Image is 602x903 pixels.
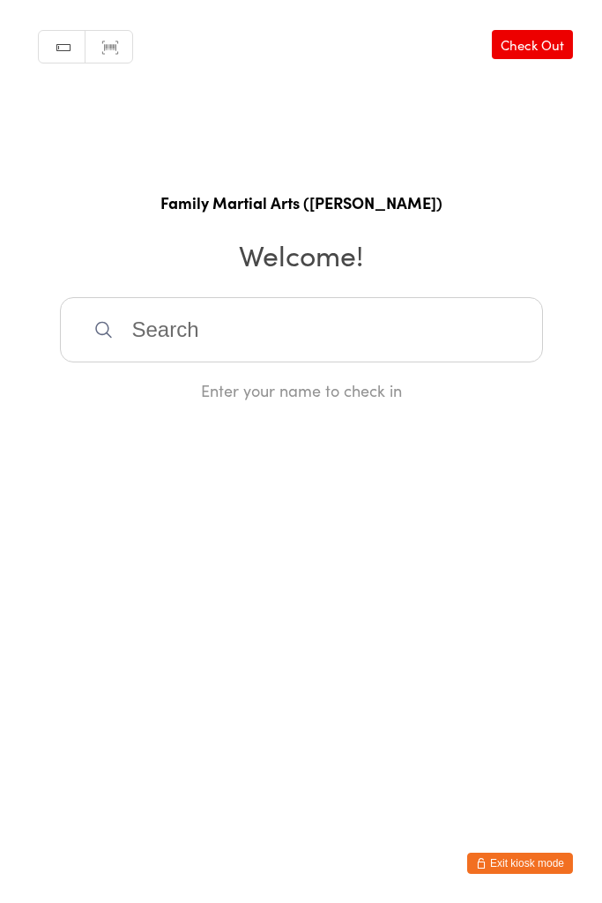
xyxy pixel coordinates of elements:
h2: Welcome! [18,235,584,274]
a: Check Out [492,30,573,59]
h1: Family Martial Arts ([PERSON_NAME]) [18,191,584,213]
button: Exit kiosk mode [467,853,573,874]
div: Enter your name to check in [60,379,543,401]
input: Search [60,297,543,362]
